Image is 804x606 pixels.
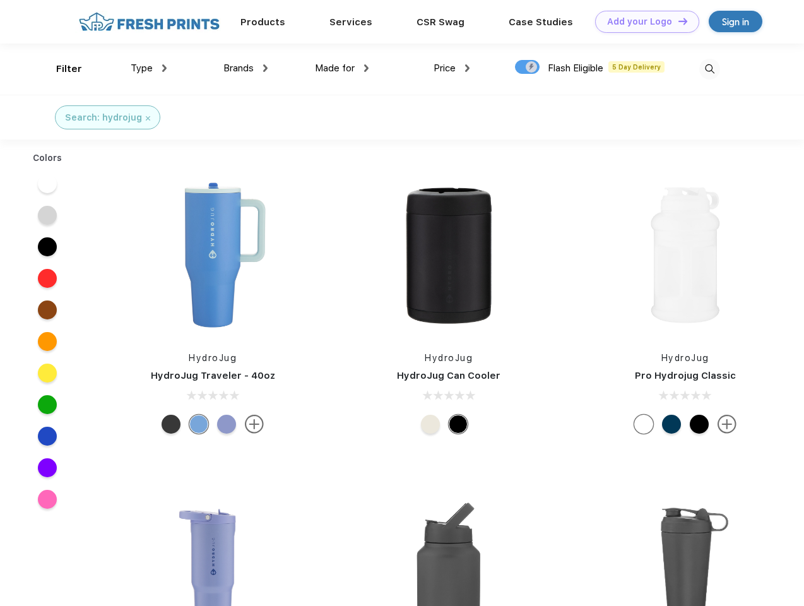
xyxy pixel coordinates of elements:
a: Sign in [709,11,762,32]
div: Black [449,415,468,434]
span: Price [434,62,456,74]
div: Filter [56,62,82,76]
span: Flash Eligible [548,62,603,74]
span: 5 Day Delivery [608,61,665,73]
img: more.svg [245,415,264,434]
span: Type [131,62,153,74]
div: Black [162,415,180,434]
div: Riptide [189,415,208,434]
a: HydroJug Traveler - 40oz [151,370,275,381]
a: HydroJug [189,353,237,363]
a: HydroJug [425,353,473,363]
img: func=resize&h=266 [365,171,533,339]
div: Navy [662,415,681,434]
div: Black [690,415,709,434]
div: Search: hydrojug [65,111,142,124]
div: Add your Logo [607,16,672,27]
img: fo%20logo%202.webp [75,11,223,33]
a: Products [240,16,285,28]
span: Brands [223,62,254,74]
div: White [634,415,653,434]
a: HydroJug Can Cooler [397,370,500,381]
img: DT [678,18,687,25]
div: Cream [421,415,440,434]
div: Peri [217,415,236,434]
div: Colors [23,151,72,165]
img: func=resize&h=266 [129,171,297,339]
span: Made for [315,62,355,74]
img: more.svg [718,415,736,434]
img: desktop_search.svg [699,59,720,80]
div: Sign in [722,15,749,29]
img: filter_cancel.svg [146,116,150,121]
img: dropdown.png [364,64,369,72]
img: func=resize&h=266 [601,171,769,339]
a: Pro Hydrojug Classic [635,370,736,381]
img: dropdown.png [465,64,470,72]
img: dropdown.png [162,64,167,72]
a: HydroJug [661,353,709,363]
img: dropdown.png [263,64,268,72]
